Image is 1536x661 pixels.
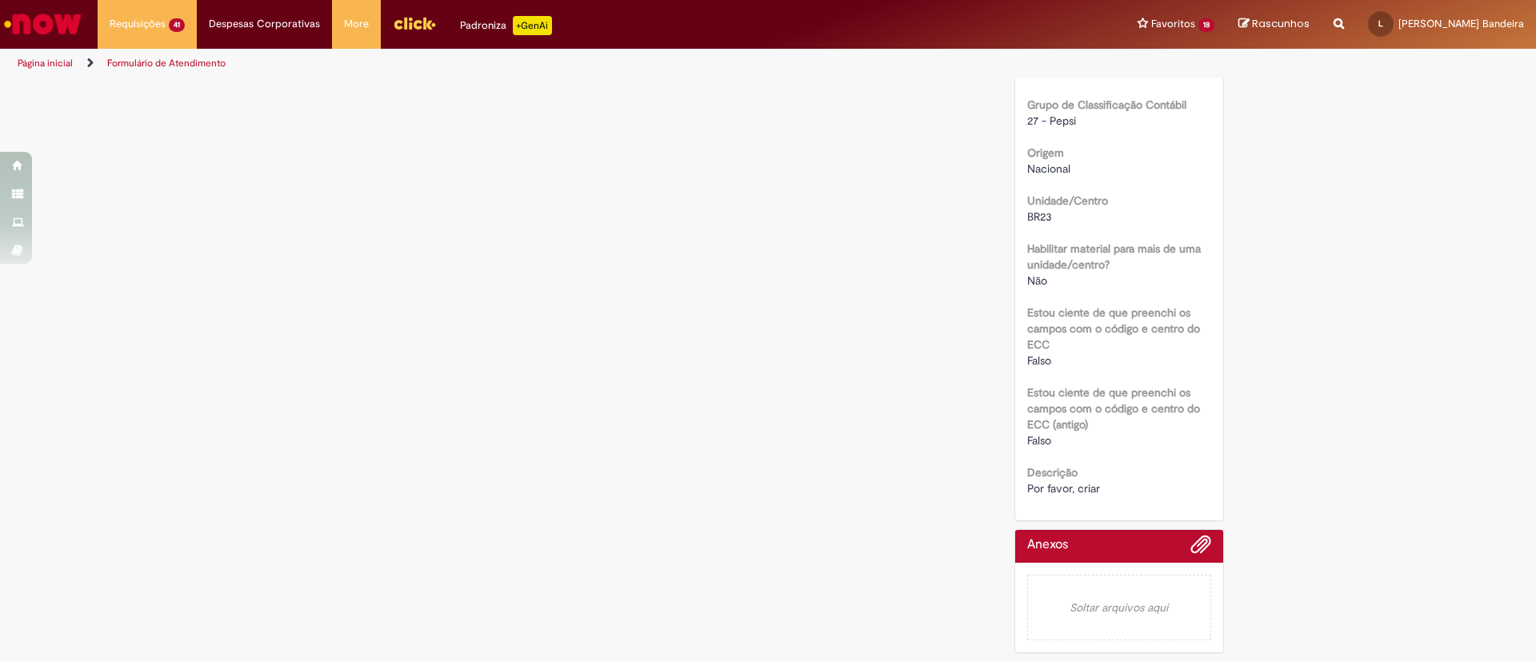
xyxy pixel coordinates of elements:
span: Não [1027,273,1047,288]
b: Habilitar material para mais de uma unidade/centro? [1027,241,1201,272]
ul: Trilhas de página [12,49,1012,78]
span: L [1378,18,1383,29]
p: +GenAi [513,16,552,35]
span: Nacional [1027,161,1070,176]
b: Origem [1027,145,1064,160]
a: Página inicial [18,57,73,70]
b: Estou ciente de que preenchi os campos com o código e centro do ECC (antigo) [1027,385,1200,432]
span: 18 [1198,18,1214,32]
b: Estou ciente de que preenchi os campos com o código e centro do ECC [1027,305,1200,352]
span: Falso [1027,433,1051,448]
b: Unidade/Centro [1027,193,1108,208]
span: [PERSON_NAME] Bandeira [1398,17,1524,30]
img: ServiceNow [2,8,84,40]
b: Grupo de Classificação Contábil [1027,98,1186,112]
span: Por favor, criar [1027,481,1100,496]
span: Requisições [110,16,166,32]
div: Padroniza [460,16,552,35]
span: 27 - Pepsi [1027,113,1076,128]
img: click_logo_yellow_360x200.png [393,11,436,35]
h2: Anexos [1027,538,1068,552]
a: Rascunhos [1238,17,1310,32]
b: Descrição [1027,465,1078,480]
span: More [344,16,369,32]
span: 41 [169,18,185,32]
em: Soltar arquivos aqui [1027,575,1212,640]
span: Despesas Corporativas [209,16,320,32]
a: Formulário de Atendimento [107,57,226,70]
button: Adicionar anexos [1190,534,1211,563]
span: Rascunhos [1252,16,1310,31]
span: Falso [1027,353,1051,368]
span: ROT PLAST PC BLACK 600ML AH NIV25 [1027,50,1201,80]
span: Favoritos [1151,16,1195,32]
span: BR23 [1027,209,1052,224]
